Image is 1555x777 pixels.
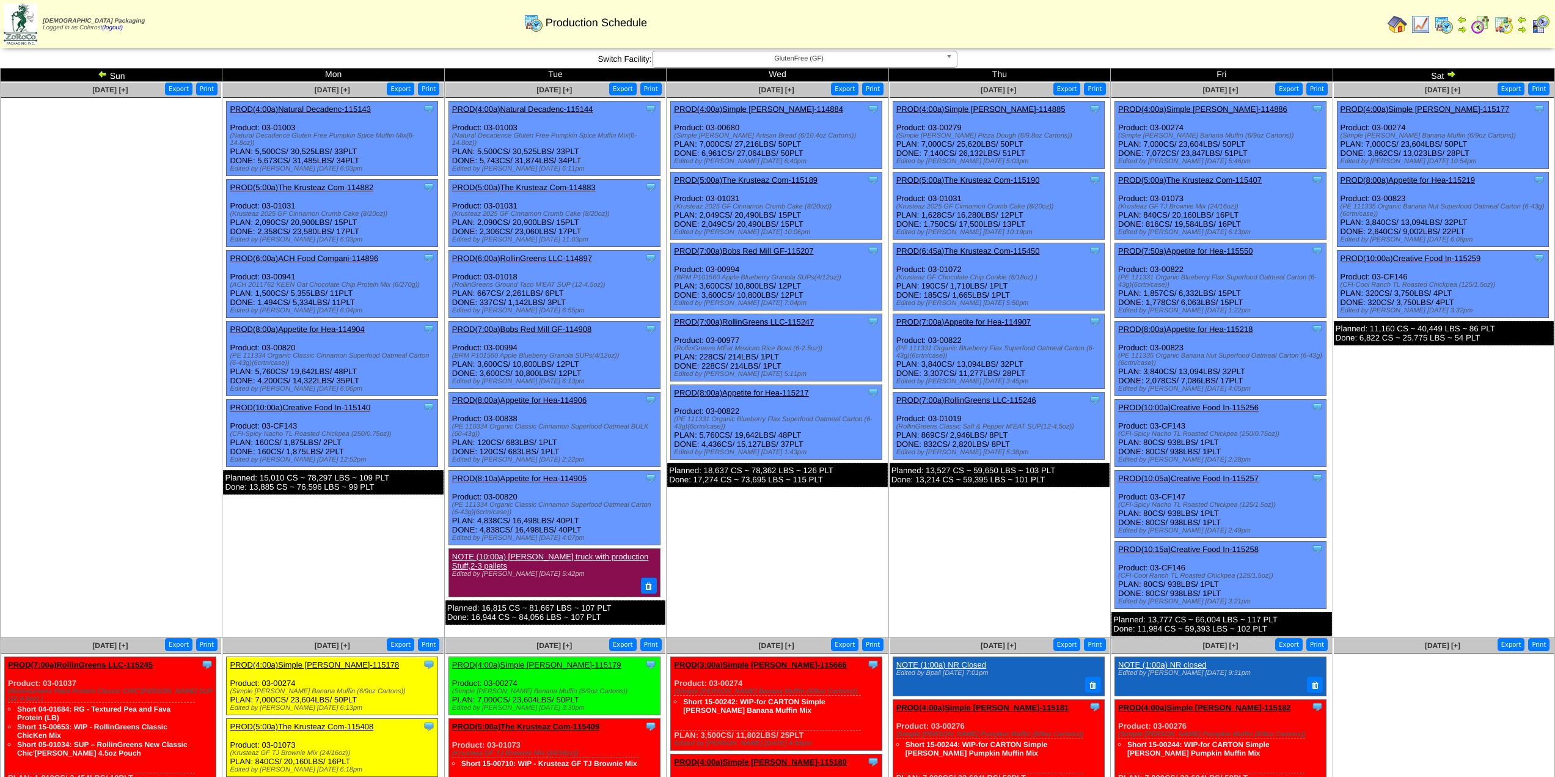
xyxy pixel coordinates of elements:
[674,132,882,139] div: (Simple [PERSON_NAME] Artisan Bread (6/10.4oz Cartons))
[867,756,879,768] img: Tooltip
[546,17,647,29] span: Production Schedule
[461,759,637,768] a: Short 15-00710: WIP - Krusteaz GF TJ Brownie Mix
[1118,352,1326,367] div: (PE 111335 Organic Banana Nut Superfood Oatmeal Carton (6-43g)(6crtn/case))
[759,86,794,94] span: [DATE] [+]
[1341,203,1548,218] div: (PE 111335 Organic Banana Nut Superfood Oatmeal Carton (6-43g)(6crtn/case))
[230,254,378,263] a: PROD(6:00a)ACH Food Compani-114896
[536,86,572,94] a: [DATE] [+]
[896,731,1104,738] div: (Simple [PERSON_NAME] Pumpkin Muffin (6/9oz Cartons))
[1118,246,1253,256] a: PROD(7:50a)Appetite for Hea-115550
[448,180,660,247] div: Product: 03-01031 PLAN: 2,090CS / 20,900LBS / 15PLT DONE: 2,306CS / 23,060LBS / 17PLT
[1341,254,1481,263] a: PROD(10:00a)Creative Food In-115259
[387,638,414,651] button: Export
[1528,83,1550,95] button: Print
[674,449,882,456] div: Edited by [PERSON_NAME] [DATE] 1:43pm
[759,641,794,650] span: [DATE] [+]
[8,660,153,669] a: PROD(7:00a)RollinGreens LLC-115245
[645,720,657,732] img: Tooltip
[452,704,660,712] div: Edited by [PERSON_NAME] [DATE] 3:30pm
[1118,274,1326,289] div: (PE 111331 Organic Blueberry Flax Superfood Oatmeal Carton (6-43g)(6crtn/case))
[1446,69,1456,79] img: arrowright.gif
[1517,24,1527,34] img: arrowright.gif
[230,165,437,172] div: Edited by [PERSON_NAME] [DATE] 6:03pm
[452,749,660,757] div: (Krusteaz GF TJ Brownie Mix (24/16oz))
[674,370,882,378] div: Edited by [PERSON_NAME] [DATE] 5:11pm
[452,281,660,289] div: (RollinGreens Ground Taco M'EAT SUP (12-4.5oz))
[1337,251,1548,318] div: Product: 03-CF146 PLAN: 320CS / 3,750LBS / 4PLT DONE: 320CS / 3,750LBS / 4PLT
[1111,612,1331,636] div: Planned: 13,777 CS ~ 66,004 LBS ~ 117 PLT Done: 11,984 CS ~ 59,393 LBS ~ 102 PLT
[671,101,882,169] div: Product: 03-00680 PLAN: 7,000CS / 27,216LBS / 50PLT DONE: 6,961CS / 27,064LBS / 50PLT
[893,243,1104,311] div: Product: 03-01072 PLAN: 190CS / 1,710LBS / 1PLT DONE: 185CS / 1,665LBS / 1PLT
[1498,638,1525,651] button: Export
[671,172,882,240] div: Product: 03-01031 PLAN: 2,049CS / 20,490LBS / 15PLT DONE: 2,049CS / 20,490LBS / 15PLT
[671,385,882,460] div: Product: 03-00822 PLAN: 5,760CS / 19,642LBS / 48PLT DONE: 4,436CS / 15,127LBS / 37PLT
[896,132,1104,139] div: (Simple [PERSON_NAME] Pizza Dough (6/9.8oz Cartons))
[645,394,657,406] img: Tooltip
[1084,638,1105,651] button: Print
[893,172,1104,240] div: Product: 03-01031 PLAN: 1,628CS / 16,280LBS / 12PLT DONE: 1,750CS / 17,500LBS / 13PLT
[230,105,371,114] a: PROD(4:00a)Natural Decadenc-115143
[1118,132,1326,139] div: (Simple [PERSON_NAME] Banana Muffin (6/9oz Cartons))
[98,69,108,79] img: arrowleft.gif
[1388,15,1407,34] img: home.gif
[674,345,882,352] div: (RollinGreens MEat Mexican Rice Bowl (6-2.5oz))
[896,246,1040,256] a: PROD(6:45a)The Krusteaz Com-115450
[315,86,350,94] a: [DATE] [+]
[1341,132,1548,139] div: (Simple [PERSON_NAME] Banana Muffin (6/9oz Cartons))
[448,322,660,389] div: Product: 03-00994 PLAN: 3,600CS / 10,800LBS / 12PLT DONE: 3,600CS / 10,800LBS / 12PLT
[862,638,884,651] button: Print
[645,103,657,115] img: Tooltip
[387,83,414,95] button: Export
[1118,175,1262,185] a: PROD(5:00a)The Krusteaz Com-115407
[4,4,37,45] img: zoroco-logo-small.webp
[1118,307,1326,314] div: Edited by [PERSON_NAME] [DATE] 1:22pm
[1471,15,1490,34] img: calendarblend.gif
[452,501,660,516] div: (PE 111334 Organic Classic Cinnamon Superfood Oatmeal Carton (6-43g)(6crtn/case))
[1425,641,1460,650] a: [DATE] [+]
[896,274,1104,281] div: (Krusteaz GF Chocolate Chip Cookie (8/18oz) )
[645,252,657,264] img: Tooltip
[609,83,637,95] button: Export
[1311,701,1323,713] img: Tooltip
[230,132,437,147] div: (Natural Decadence Gluten Free Pumpkin Spice Muffin Mix(6-14.8oz))
[896,203,1104,210] div: (Krusteaz 2025 GF Cinnamon Crumb Cake (8/20oz))
[1311,174,1323,186] img: Tooltip
[230,210,437,218] div: (Krusteaz 2025 GF Cinnamon Crumb Cake (8/20oz))
[315,641,350,650] a: [DATE] [+]
[1311,401,1323,413] img: Tooltip
[674,229,882,236] div: Edited by [PERSON_NAME] [DATE] 10:06pm
[536,641,572,650] a: [DATE] [+]
[1498,83,1525,95] button: Export
[1118,545,1259,554] a: PROD(10:15a)Creative Food In-115258
[1115,243,1326,318] div: Product: 03-00822 PLAN: 1,857CS / 6,332LBS / 15PLT DONE: 1,778CS / 6,063LBS / 15PLT
[1311,103,1323,115] img: Tooltip
[448,392,660,467] div: Product: 03-00838 PLAN: 120CS / 683LBS / 1PLT DONE: 120CS / 683LBS / 1PLT
[227,400,438,467] div: Product: 03-CF143 PLAN: 160CS / 1,875LBS / 2PLT DONE: 160CS / 1,875LBS / 2PLT
[645,323,657,335] img: Tooltip
[867,386,879,399] img: Tooltip
[1202,86,1238,94] span: [DATE] [+]
[452,132,660,147] div: (Natural Decadence Gluten Free Pumpkin Spice Muffin Mix(6-14.8oz))
[1341,307,1548,314] div: Edited by [PERSON_NAME] [DATE] 3:32pm
[230,307,437,314] div: Edited by [PERSON_NAME] [DATE] 6:04pm
[1341,175,1475,185] a: PROD(8:00a)Appetite for Hea-115219
[896,396,1036,405] a: PROD(7:00a)RollinGreens LLC-115246
[230,456,437,463] div: Edited by [PERSON_NAME] [DATE] 12:52pm
[452,660,621,669] a: PROD(4:00a)Simple [PERSON_NAME]-115179
[674,274,882,281] div: (BRM P101560 Apple Blueberry Granola SUPs(4/12oz))
[92,641,128,650] span: [DATE] [+]
[893,314,1104,389] div: Product: 03-00822 PLAN: 3,840CS / 13,094LBS / 32PLT DONE: 3,307CS / 11,277LBS / 28PLT
[1118,501,1326,509] div: (CFI-Spicy Nacho TL Roasted Chickpea (125/1.5oz))
[524,13,543,32] img: calendarprod.gif
[92,86,128,94] a: [DATE] [+]
[43,18,145,31] span: Logged in as Colerost
[444,68,666,82] td: Tue
[452,165,660,172] div: Edited by [PERSON_NAME] [DATE] 6:11pm
[1425,86,1460,94] a: [DATE] [+]
[674,416,882,430] div: (PE 111331 Organic Blueberry Flax Superfood Oatmeal Carton (6-43g)(6crtn/case))
[1118,325,1253,334] a: PROD(8:00a)Appetite for Hea-115218
[981,641,1016,650] a: [DATE] [+]
[230,183,373,192] a: PROD(5:00a)The Krusteaz Com-114882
